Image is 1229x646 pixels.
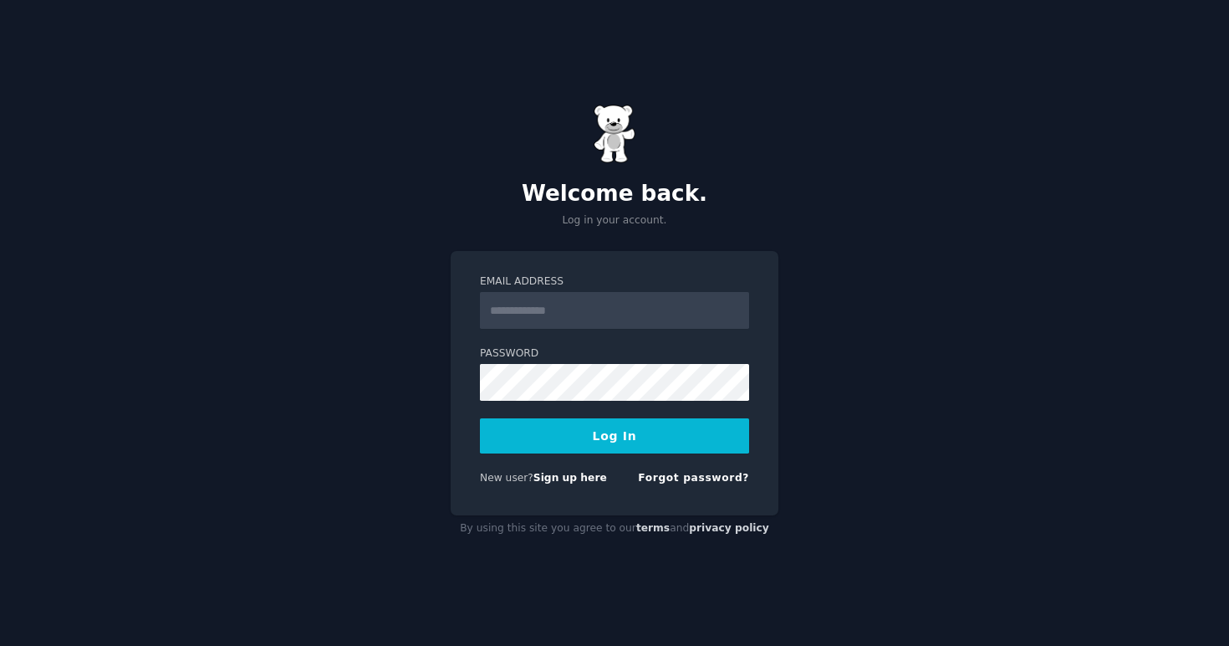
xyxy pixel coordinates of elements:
[638,472,749,484] a: Forgot password?
[480,472,533,484] span: New user?
[480,274,749,290] label: Email Address
[451,181,778,208] h2: Welcome back.
[480,346,749,361] label: Password
[689,522,769,534] a: privacy policy
[451,213,778,228] p: Log in your account.
[636,522,670,534] a: terms
[594,105,635,163] img: Gummy Bear
[480,418,749,454] button: Log In
[451,515,778,542] div: By using this site you agree to our and
[533,472,607,484] a: Sign up here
